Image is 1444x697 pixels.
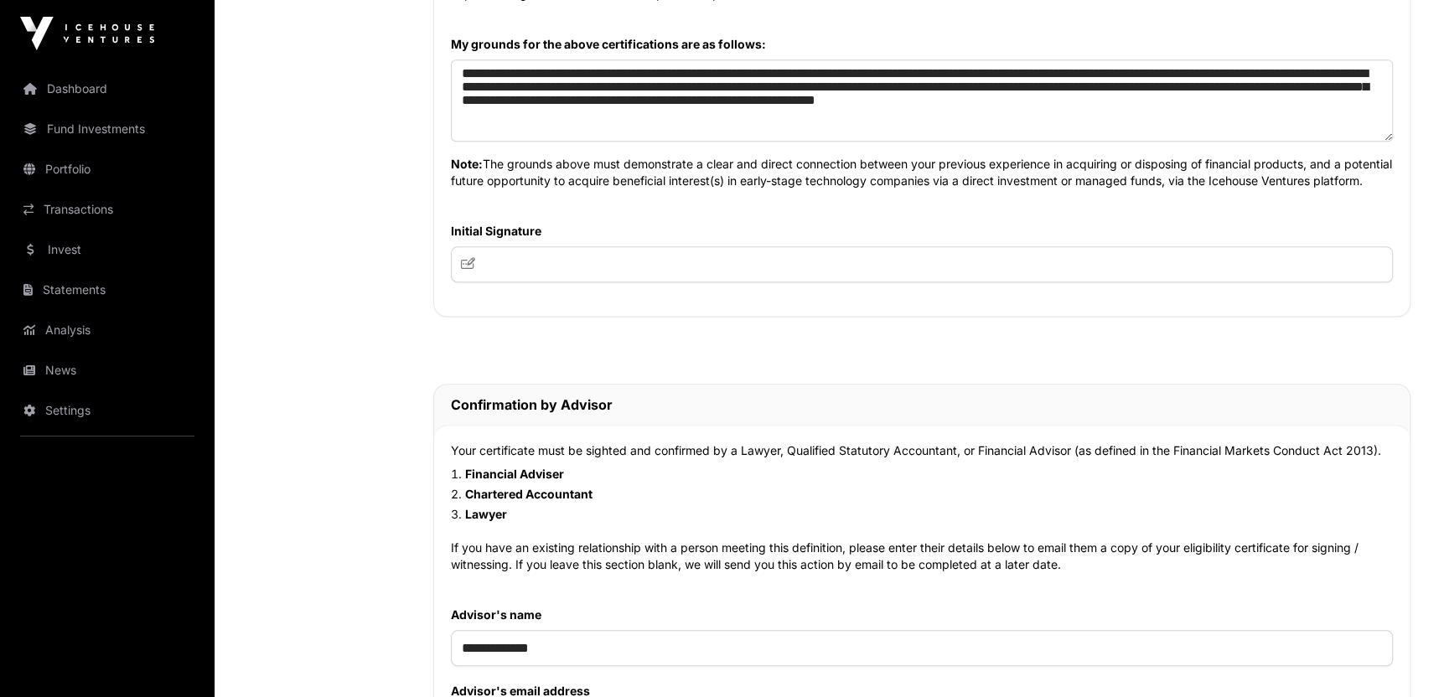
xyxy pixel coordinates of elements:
[13,191,201,228] a: Transactions
[13,231,201,268] a: Invest
[451,157,483,171] strong: Note:
[465,467,564,481] strong: Financial Adviser
[13,70,201,107] a: Dashboard
[20,17,154,50] img: Icehouse Ventures Logo
[13,312,201,348] a: Analysis
[451,146,1393,189] p: The grounds above must demonstrate a clear and direct connection between your previous experience...
[465,507,507,521] strong: Lawyer
[451,395,1393,415] h2: Confirmation by Advisor
[13,111,201,147] a: Fund Investments
[13,271,201,308] a: Statements
[451,607,1393,623] label: Advisor's name
[451,540,1393,573] p: If you have an existing relationship with a person meeting this definition, please enter their de...
[13,352,201,389] a: News
[465,487,593,501] strong: Chartered Accountant
[13,151,201,188] a: Portfolio
[451,442,1393,459] p: Your certificate must be sighted and confirmed by a Lawyer, Qualified Statutory Accountant, or Fi...
[451,223,1393,240] label: Initial Signature
[451,36,1393,53] label: My grounds for the above certifications are as follows:
[1360,617,1444,697] iframe: Chat Widget
[13,392,201,429] a: Settings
